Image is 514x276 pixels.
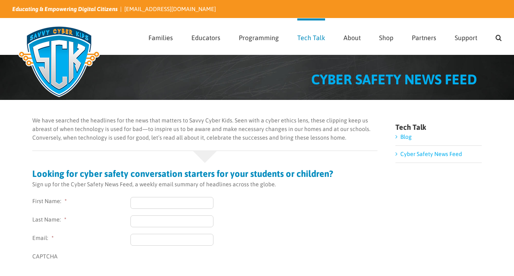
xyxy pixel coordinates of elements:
[412,18,436,54] a: Partners
[412,34,436,41] span: Partners
[343,34,361,41] span: About
[496,18,502,54] a: Search
[400,151,462,157] a: Cyber Safety News Feed
[32,234,130,242] label: Email:
[379,34,393,41] span: Shop
[148,34,173,41] span: Families
[297,18,325,54] a: Tech Talk
[32,215,130,224] label: Last Name:
[311,71,477,87] span: CYBER SAFETY NEWS FEED
[395,124,482,131] h4: Tech Talk
[12,20,106,102] img: Savvy Cyber Kids Logo
[455,18,477,54] a: Support
[32,252,130,261] label: CAPTCHA
[239,18,279,54] a: Programming
[343,18,361,54] a: About
[191,18,220,54] a: Educators
[379,18,393,54] a: Shop
[12,6,118,12] i: Educating & Empowering Digital Citizens
[148,18,502,54] nav: Main Menu
[297,34,325,41] span: Tech Talk
[32,197,130,206] label: First Name:
[400,133,412,140] a: Blog
[239,34,279,41] span: Programming
[148,18,173,54] a: Families
[32,116,378,142] p: We have searched the headlines for the news that matters to Savvy Cyber Kids. Seen with a cyber e...
[191,34,220,41] span: Educators
[32,180,378,189] p: Sign up for the Cyber Safety News Feed, a weekly email summary of headlines across the globe.
[32,168,333,179] strong: Looking for cyber safety conversation starters for your students or children?
[124,6,216,12] a: [EMAIL_ADDRESS][DOMAIN_NAME]
[455,34,477,41] span: Support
